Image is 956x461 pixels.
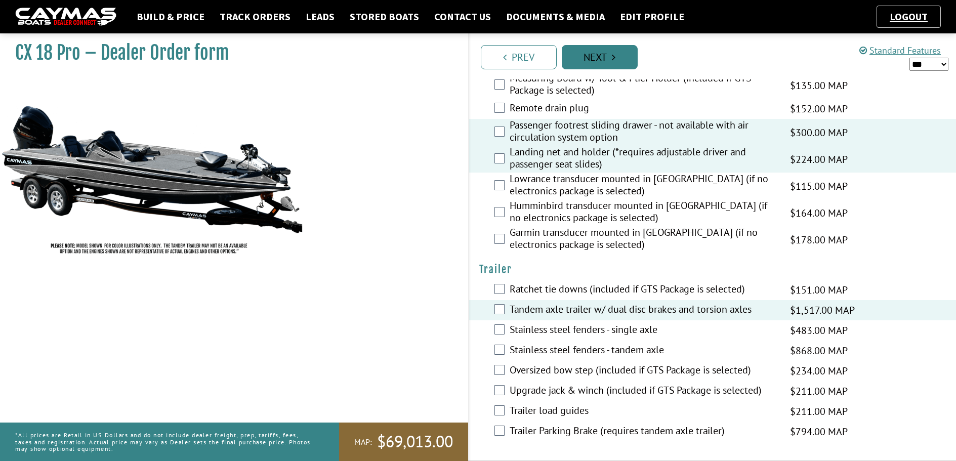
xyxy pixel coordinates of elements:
[510,146,778,173] label: Landing net and holder (*requires adjustable driver and passenger seat slides)
[510,72,778,99] label: Measuring Board w/ Tool & Plier Holder (included if GTS Package is selected)
[510,344,778,358] label: Stainless steel fenders - tandem axle
[510,425,778,439] label: Trailer Parking Brake (requires tandem axle trailer)
[339,423,468,461] a: MAP:$69,013.00
[859,45,941,56] a: Standard Features
[15,427,316,457] p: *All prices are Retail in US Dollars and do not include dealer freight, prep, tariffs, fees, taxe...
[510,226,778,253] label: Garmin transducer mounted in [GEOGRAPHIC_DATA] (if no electronics package is selected)
[15,41,443,64] h1: CX 18 Pro – Dealer Order form
[615,10,689,23] a: Edit Profile
[790,232,848,247] span: $178.00 MAP
[429,10,496,23] a: Contact Us
[790,205,848,221] span: $164.00 MAP
[562,45,638,69] a: Next
[481,45,557,69] a: Prev
[501,10,610,23] a: Documents & Media
[132,10,210,23] a: Build & Price
[354,437,372,447] span: MAP:
[510,199,778,226] label: Humminbird transducer mounted in [GEOGRAPHIC_DATA] (if no electronics package is selected)
[790,101,848,116] span: $152.00 MAP
[790,303,855,318] span: $1,517.00 MAP
[510,173,778,199] label: Lowrance transducer mounted in [GEOGRAPHIC_DATA] (if no electronics package is selected)
[790,282,848,298] span: $151.00 MAP
[510,323,778,338] label: Stainless steel fenders - single axle
[345,10,424,23] a: Stored Boats
[510,119,778,146] label: Passenger footrest sliding drawer - not available with air circulation system option
[510,102,778,116] label: Remote drain plug
[479,263,946,276] h4: Trailer
[377,431,453,452] span: $69,013.00
[510,404,778,419] label: Trailer load guides
[885,10,933,23] a: Logout
[790,384,848,399] span: $211.00 MAP
[510,384,778,399] label: Upgrade jack & winch (included if GTS Package is selected)
[790,323,848,338] span: $483.00 MAP
[510,283,778,298] label: Ratchet tie downs (included if GTS Package is selected)
[790,125,848,140] span: $300.00 MAP
[215,10,296,23] a: Track Orders
[510,364,778,379] label: Oversized bow step (included if GTS Package is selected)
[790,179,848,194] span: $115.00 MAP
[790,363,848,379] span: $234.00 MAP
[790,424,848,439] span: $794.00 MAP
[790,152,848,167] span: $224.00 MAP
[510,303,778,318] label: Tandem axle trailer w/ dual disc brakes and torsion axles
[790,404,848,419] span: $211.00 MAP
[790,343,848,358] span: $868.00 MAP
[301,10,340,23] a: Leads
[790,78,848,93] span: $135.00 MAP
[15,8,116,26] img: caymas-dealer-connect-2ed40d3bc7270c1d8d7ffb4b79bf05adc795679939227970def78ec6f6c03838.gif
